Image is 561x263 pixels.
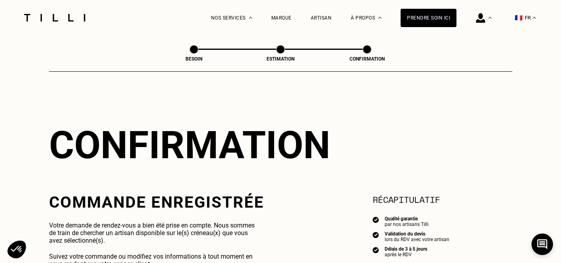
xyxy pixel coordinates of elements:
[327,56,407,62] div: Confirmation
[533,17,536,19] img: menu déroulant
[21,14,88,22] img: Logo du service de couturière Tilli
[373,246,379,253] img: icon list info
[271,15,292,21] a: Marque
[311,15,332,21] a: Artisan
[385,246,427,252] div: Délais de 3 à 5 jours
[385,231,449,237] div: Validation du devis
[49,222,262,244] p: Votre demande de rendez-vous a bien été prise en compte. Nous sommes de train de chercher un arti...
[378,17,381,19] img: Menu déroulant à propos
[373,216,379,223] img: icon list info
[49,123,512,167] div: Confirmation
[249,17,252,19] img: Menu déroulant
[49,193,264,212] h2: Commande enregistrée
[154,56,234,62] div: Besoin
[241,56,320,62] div: Estimation
[385,252,427,257] div: après le RDV
[476,13,485,23] img: icône connexion
[385,222,429,227] div: par nos artisans Tilli
[515,14,523,22] span: 🇫🇷
[385,237,449,242] div: lors du RDV avec votre artisan
[373,231,379,238] img: icon list info
[401,9,456,27] a: Prendre soin ici
[373,193,512,206] section: Récapitulatif
[385,216,429,222] div: Qualité garantie
[488,17,492,19] img: Menu déroulant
